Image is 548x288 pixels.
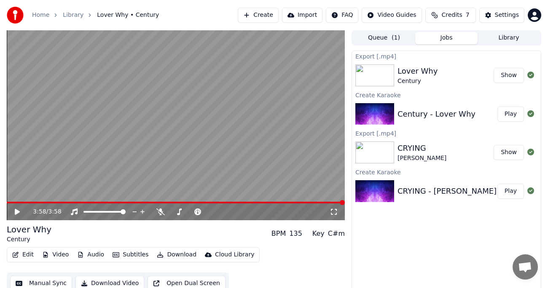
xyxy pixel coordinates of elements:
div: Export [.mp4] [352,51,541,61]
button: Video [39,249,72,261]
span: Lover Why • Century [97,11,159,19]
div: CRYING [398,142,446,154]
span: 3:58 [33,208,46,216]
div: Settings [495,11,519,19]
button: Show [494,145,524,160]
button: Show [494,68,524,83]
div: Create Karaoke [352,90,541,100]
button: Edit [9,249,37,261]
div: 135 [289,229,302,239]
button: Settings [479,8,524,23]
button: Audio [74,249,107,261]
div: Lover Why [398,65,438,77]
nav: breadcrumb [32,11,159,19]
div: Key [312,229,325,239]
div: CRYING - [PERSON_NAME] - The Voice [398,185,541,197]
button: Jobs [415,32,478,44]
span: ( 1 ) [392,34,400,42]
img: youka [7,7,24,24]
button: Subtitles [109,249,152,261]
button: FAQ [326,8,358,23]
div: [PERSON_NAME] [398,154,446,163]
a: Home [32,11,49,19]
button: Download [153,249,200,261]
button: Create [238,8,279,23]
button: Play [497,184,524,199]
div: C#m [328,229,345,239]
div: Lover Why [7,224,51,235]
div: Century [398,77,438,85]
div: Cloud Library [215,251,254,259]
div: Century [7,235,51,244]
button: Queue [353,32,415,44]
button: Library [478,32,540,44]
span: 3:58 [48,208,61,216]
div: Export [.mp4] [352,128,541,138]
span: Credits [441,11,462,19]
button: Import [282,8,322,23]
button: Credits7 [425,8,476,23]
button: Video Guides [362,8,422,23]
button: Play [497,107,524,122]
div: Open chat [513,254,538,280]
div: Create Karaoke [352,167,541,177]
a: Library [63,11,83,19]
div: Century - Lover Why [398,108,475,120]
span: 7 [466,11,470,19]
div: BPM [271,229,286,239]
div: / [33,208,53,216]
